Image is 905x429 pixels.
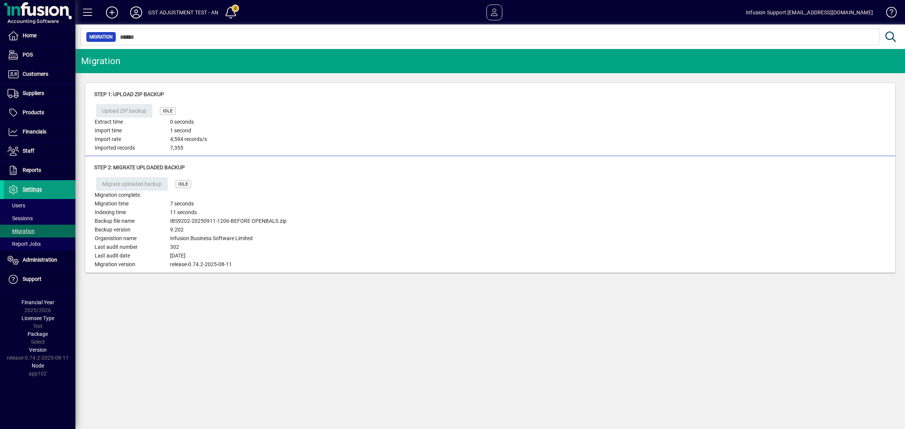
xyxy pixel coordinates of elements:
[23,167,41,173] span: Reports
[124,6,148,19] button: Profile
[94,144,170,152] td: Imported records
[4,270,75,289] a: Support
[746,6,873,18] div: Infusion Support [EMAIL_ADDRESS][DOMAIN_NAME]
[170,126,245,135] td: 1 second
[23,148,34,154] span: Staff
[8,202,25,208] span: Users
[170,251,287,260] td: [DATE]
[23,257,57,263] span: Administration
[94,164,185,170] span: Step 2: Migrate uploaded backup
[94,251,170,260] td: Last audit date
[170,225,287,234] td: 9.202
[32,363,44,369] span: Node
[4,251,75,270] a: Administration
[4,237,75,250] a: Report Jobs
[94,225,170,234] td: Backup version
[94,199,170,208] td: Migration time
[170,144,245,152] td: 7,355
[4,84,75,103] a: Suppliers
[94,118,170,126] td: Extract time
[170,243,287,251] td: 302
[163,109,173,113] span: IDLE
[94,191,287,199] td: Migration complete.
[23,71,48,77] span: Customers
[94,208,170,217] td: Indexing time
[81,55,120,67] div: Migration
[4,212,75,225] a: Sessions
[94,234,170,243] td: Organistion name
[4,65,75,84] a: Customers
[170,234,287,243] td: Infusion Business Software Limited
[89,33,113,41] span: Migration
[4,46,75,64] a: POS
[8,215,33,221] span: Sessions
[23,32,37,38] span: Home
[170,260,287,269] td: release-0.74.2-2025-08-11
[28,331,48,337] span: Package
[4,26,75,45] a: Home
[23,186,42,192] span: Settings
[94,126,170,135] td: Import time
[94,135,170,144] td: Import rate
[23,90,44,96] span: Suppliers
[4,161,75,180] a: Reports
[4,225,75,237] a: Migration
[100,6,124,19] button: Add
[21,315,54,321] span: Licensee Type
[170,217,287,225] td: IBS9202-20250911-1206-BEFORE OPENBALS.zip
[23,129,46,135] span: Financials
[178,182,188,187] span: IDLE
[4,142,75,161] a: Staff
[23,109,44,115] span: Products
[4,199,75,212] a: Users
[29,347,47,353] span: Version
[21,299,54,305] span: Financial Year
[4,123,75,141] a: Financials
[23,276,41,282] span: Support
[4,103,75,122] a: Products
[8,228,35,234] span: Migration
[148,6,218,18] div: GST ADJUSTMENT TEST - AN
[170,135,245,144] td: 4,594 records/s
[94,243,170,251] td: Last audit number
[94,91,164,97] span: Step 1: Upload ZIP backup
[23,52,33,58] span: POS
[94,260,170,269] td: Migration version
[170,199,287,208] td: 7 seconds
[170,118,245,126] td: 0 seconds
[880,2,896,26] a: Knowledge Base
[8,241,41,247] span: Report Jobs
[170,208,287,217] td: 11 seconds
[94,217,170,225] td: Backup file name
